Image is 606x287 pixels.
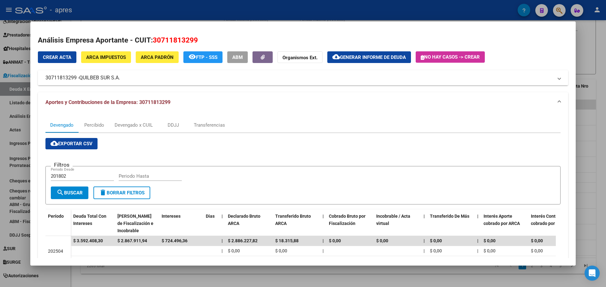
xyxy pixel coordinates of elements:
[48,214,64,219] span: Período
[477,214,478,219] span: |
[86,55,126,60] span: ARCA Impuestos
[141,55,174,60] span: ARCA Padrón
[374,210,421,237] datatable-header-cell: Incobrable / Acta virtual
[273,210,320,237] datatable-header-cell: Transferido Bruto ARCA
[51,187,88,199] button: Buscar
[196,55,217,60] span: FTP - SSS
[117,214,153,233] span: [PERSON_NAME] de Fiscalización e Incobrable
[45,99,170,105] span: Aportes y Contribuciones de la Empresa: 30711813299
[38,35,568,46] h2: Análisis Empresa Aportante - CUIT:
[99,190,145,196] span: Borrar Filtros
[206,214,215,219] span: Dias
[228,238,258,243] span: $ 2.886.227,82
[162,238,187,243] span: $ 724.496,36
[50,140,58,147] mat-icon: cloud_download
[45,138,98,149] button: Exportar CSV
[327,51,411,63] button: Generar informe de deuda
[222,214,223,219] span: |
[376,214,410,226] span: Incobrable / Acta virtual
[277,51,323,63] button: Organismos Ext.
[477,248,478,253] span: |
[115,210,159,237] datatable-header-cell: Deuda Bruta Neto de Fiscalización e Incobrable
[222,248,223,253] span: |
[227,51,248,63] button: ABM
[153,36,198,44] span: 30711813299
[481,210,528,237] datatable-header-cell: Interés Aporte cobrado por ARCA
[484,214,520,226] span: Interés Aporte cobrado por ARCA
[232,55,243,60] span: ABM
[73,214,106,226] span: Deuda Total Con Intereses
[323,248,324,253] span: |
[71,210,115,237] datatable-header-cell: Deuda Total Con Intereses
[430,248,442,253] span: $ 0,00
[421,54,480,60] span: No hay casos -> Crear
[528,210,576,237] datatable-header-cell: Interés Contribución cobrado por ARCA
[50,141,92,146] span: Exportar CSV
[477,238,478,243] span: |
[376,238,388,243] span: $ 0,00
[219,210,225,237] datatable-header-cell: |
[73,238,103,243] span: $ 3.592.408,30
[332,53,340,60] mat-icon: cloud_download
[427,210,475,237] datatable-header-cell: Transferido De Más
[531,214,572,226] span: Interés Contribución cobrado por ARCA
[51,161,73,168] h3: Filtros
[50,122,74,129] div: Devengado
[203,210,219,237] datatable-header-cell: Dias
[329,214,365,226] span: Cobrado Bruto por Fiscalización
[99,189,107,196] mat-icon: delete
[79,74,120,82] span: QUILBEB SUR S.A.
[225,210,273,237] datatable-header-cell: Declarado Bruto ARCA
[45,74,553,82] mat-panel-title: 30711813299 -
[320,210,326,237] datatable-header-cell: |
[475,210,481,237] datatable-header-cell: |
[38,70,568,85] mat-expansion-panel-header: 30711813299 -QUILBEB SUR S.A.
[168,122,179,129] div: DDJJ
[323,214,324,219] span: |
[282,55,318,60] strong: Organismos Ext.
[430,238,442,243] span: $ 0,00
[84,122,104,129] div: Percibido
[194,122,225,129] div: Transferencias
[275,248,287,253] span: $ 0,00
[340,55,406,60] span: Generar informe de deuda
[45,210,71,236] datatable-header-cell: Período
[430,214,469,219] span: Transferido De Más
[48,249,63,254] span: 202504
[228,214,260,226] span: Declarado Bruto ARCA
[43,55,71,60] span: Crear Acta
[484,238,496,243] span: $ 0,00
[531,248,543,253] span: $ 0,00
[38,51,76,63] button: Crear Acta
[484,248,496,253] span: $ 0,00
[93,187,150,199] button: Borrar Filtros
[585,266,600,281] div: Open Intercom Messenger
[329,238,341,243] span: $ 0,00
[228,248,240,253] span: $ 0,00
[275,214,311,226] span: Transferido Bruto ARCA
[326,210,374,237] datatable-header-cell: Cobrado Bruto por Fiscalización
[159,210,203,237] datatable-header-cell: Intereses
[115,122,153,129] div: Devengado x CUIL
[81,51,131,63] button: ARCA Impuestos
[162,214,181,219] span: Intereses
[424,214,425,219] span: |
[421,210,427,237] datatable-header-cell: |
[183,51,223,63] button: FTP - SSS
[323,238,324,243] span: |
[56,190,83,196] span: Buscar
[424,248,425,253] span: |
[117,238,147,243] span: $ 2.867.911,94
[136,51,179,63] button: ARCA Padrón
[38,92,568,112] mat-expansion-panel-header: Aportes y Contribuciones de la Empresa: 30711813299
[188,53,196,60] mat-icon: remove_red_eye
[416,51,485,63] button: No hay casos -> Crear
[222,238,223,243] span: |
[531,238,543,243] span: $ 0,00
[424,238,425,243] span: |
[56,189,64,196] mat-icon: search
[275,238,299,243] span: $ 18.315,88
